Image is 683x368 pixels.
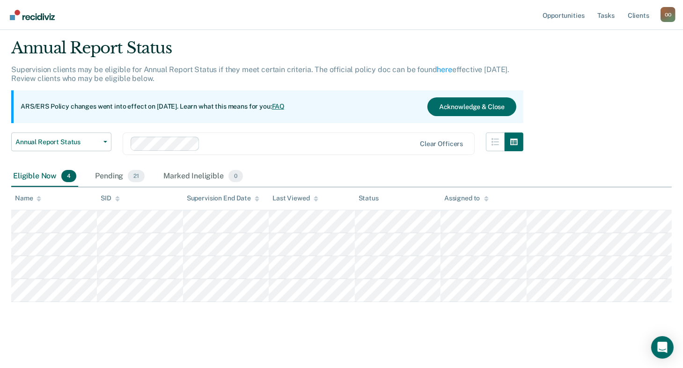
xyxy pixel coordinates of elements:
button: Annual Report Status [11,132,111,151]
a: here [437,65,452,74]
div: Last Viewed [272,194,318,202]
div: Annual Report Status [11,38,523,65]
span: 4 [61,170,76,182]
p: Supervision clients may be eligible for Annual Report Status if they meet certain criteria. The o... [11,65,509,83]
button: Profile dropdown button [661,7,676,22]
img: Recidiviz [10,10,55,20]
span: 0 [228,170,243,182]
span: Annual Report Status [15,138,100,146]
button: Acknowledge & Close [427,97,516,116]
div: Assigned to [444,194,488,202]
div: Status [359,194,379,202]
div: Open Intercom Messenger [651,336,674,359]
div: Marked Ineligible0 [162,166,245,187]
div: Supervision End Date [187,194,259,202]
div: Clear officers [420,140,463,148]
p: ARS/ERS Policy changes went into effect on [DATE]. Learn what this means for you: [21,102,285,111]
div: O O [661,7,676,22]
div: SID [101,194,120,202]
div: Name [15,194,41,202]
a: FAQ [272,103,285,110]
div: Pending21 [93,166,147,187]
span: 21 [128,170,145,182]
div: Eligible Now4 [11,166,78,187]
